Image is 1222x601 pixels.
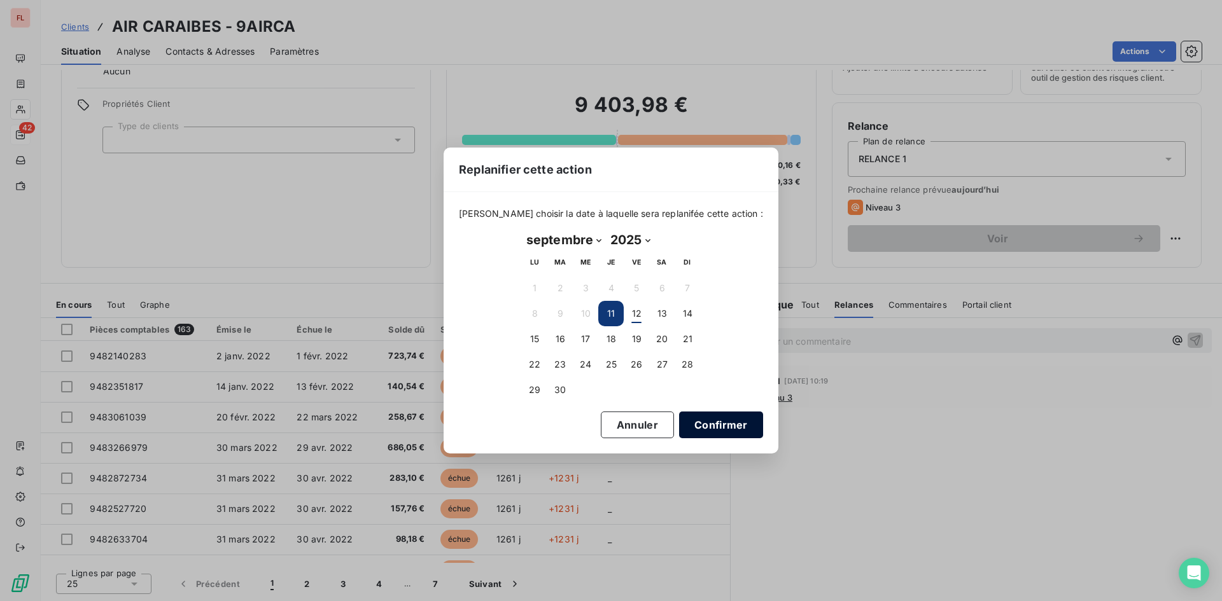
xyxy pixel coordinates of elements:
button: 24 [573,352,598,377]
button: 11 [598,301,624,326]
button: 27 [649,352,675,377]
button: 8 [522,301,547,326]
button: 2 [547,275,573,301]
button: 18 [598,326,624,352]
button: 22 [522,352,547,377]
th: dimanche [675,250,700,275]
button: 13 [649,301,675,326]
button: 25 [598,352,624,377]
button: 14 [675,301,700,326]
th: mardi [547,250,573,275]
button: 1 [522,275,547,301]
button: 7 [675,275,700,301]
button: 6 [649,275,675,301]
div: Open Intercom Messenger [1179,558,1209,588]
button: 29 [522,377,547,403]
button: 9 [547,301,573,326]
button: 19 [624,326,649,352]
th: samedi [649,250,675,275]
button: 23 [547,352,573,377]
button: 3 [573,275,598,301]
th: jeudi [598,250,624,275]
button: Confirmer [679,411,763,438]
button: 12 [624,301,649,326]
button: 30 [547,377,573,403]
button: 16 [547,326,573,352]
button: 15 [522,326,547,352]
th: mercredi [573,250,598,275]
button: 28 [675,352,700,377]
span: Replanifier cette action [459,161,592,178]
button: 10 [573,301,598,326]
button: 26 [624,352,649,377]
button: 17 [573,326,598,352]
th: lundi [522,250,547,275]
button: 4 [598,275,624,301]
button: 20 [649,326,675,352]
span: [PERSON_NAME] choisir la date à laquelle sera replanifée cette action : [459,207,763,220]
button: 5 [624,275,649,301]
th: vendredi [624,250,649,275]
button: 21 [675,326,700,352]
button: Annuler [601,411,674,438]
